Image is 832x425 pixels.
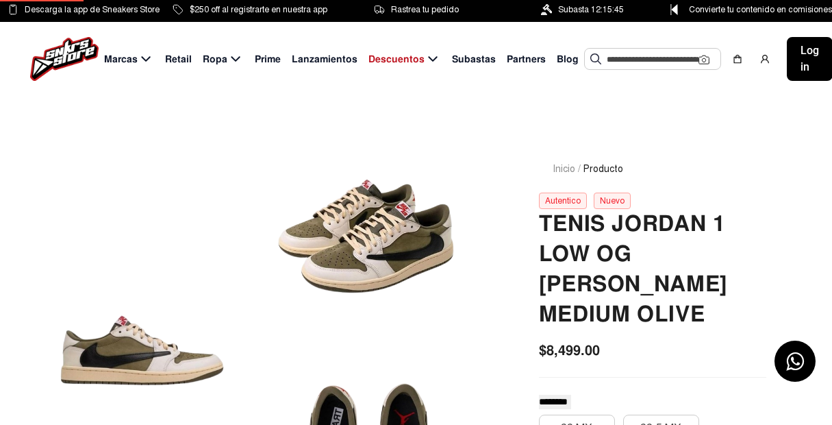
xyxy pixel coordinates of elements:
span: Partners [507,52,546,66]
span: Producto [583,162,623,176]
div: Autentico [539,193,587,209]
span: / [578,162,581,176]
h2: TENIS JORDAN 1 LOW OG [PERSON_NAME] MEDIUM OLIVE [539,209,766,330]
span: Blog [557,52,579,66]
img: shopping [732,53,743,64]
span: Convierte tu contenido en comisiones [689,2,832,17]
span: Subastas [452,52,496,66]
span: $8,499.00 [539,340,600,361]
span: Log in [801,42,819,75]
span: Retail [165,52,192,66]
span: Ropa [203,52,227,66]
span: Marcas [104,52,138,66]
span: Subasta 12:15:45 [558,2,624,17]
span: Lanzamientos [292,52,357,66]
a: Inicio [553,163,575,175]
img: user [759,53,770,64]
img: Cámara [698,54,709,65]
img: logo [30,37,99,81]
span: Descuentos [368,52,425,66]
span: $250 off al registrarte en nuestra app [190,2,327,17]
img: Buscar [590,53,601,64]
img: Control Point Icon [666,4,683,15]
div: Nuevo [594,193,631,209]
span: Rastrea tu pedido [391,2,459,17]
span: Descarga la app de Sneakers Store [25,2,160,17]
span: Prime [255,52,281,66]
